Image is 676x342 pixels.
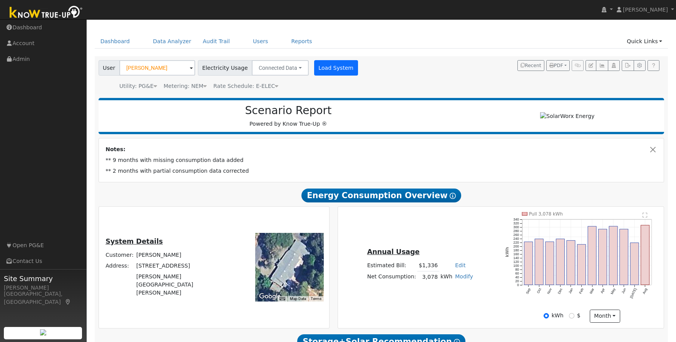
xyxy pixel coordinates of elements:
[104,155,659,166] td: ** 9 months with missing consumption data added
[557,287,563,295] text: Dec
[513,252,519,256] text: 160
[104,249,135,260] td: Customer:
[630,243,639,285] rect: onclick=""
[513,229,519,233] text: 280
[622,60,634,71] button: Export Interval Data
[567,240,575,285] rect: onclick=""
[515,271,519,275] text: 60
[629,288,638,299] text: [DATE]
[301,189,461,202] span: Energy Consumption Overview
[556,239,564,285] rect: onclick=""
[198,60,252,76] span: Electricity Usage
[135,260,229,271] td: [STREET_ADDRESS]
[586,60,596,71] button: Edit User
[590,310,620,323] button: month
[314,60,358,76] button: Load System
[552,312,564,320] label: kWh
[417,271,439,283] td: 3,078
[252,60,309,76] button: Connected Data
[546,287,552,295] text: Nov
[540,112,594,120] img: SolarWorx Energy
[104,260,135,271] td: Address:
[119,82,157,90] div: Utility: PG&E
[599,229,607,285] rect: onclick=""
[608,60,620,71] button: Login As
[505,247,510,257] text: kWh
[596,60,608,71] button: Multi-Series Graph
[648,60,659,71] a: Help Link
[439,271,454,283] td: kWh
[257,291,283,302] a: Open this area in Google Maps (opens a new window)
[513,244,519,248] text: 200
[135,271,229,298] td: [PERSON_NAME][GEOGRAPHIC_DATA][PERSON_NAME]
[6,4,87,22] img: Know True-Up
[536,287,542,294] text: Oct
[513,241,519,244] text: 220
[642,287,648,295] text: Aug
[649,145,657,153] button: Close
[588,226,596,285] rect: onclick=""
[515,275,519,279] text: 40
[290,296,306,302] button: Map Data
[135,249,229,260] td: [PERSON_NAME]
[641,225,649,285] rect: onclick=""
[4,284,82,292] div: [PERSON_NAME]
[105,146,125,152] strong: Notes:
[513,217,519,221] text: 340
[621,34,668,49] a: Quick Links
[104,166,659,177] td: ** 2 months with partial consumption data corrected
[279,296,285,302] button: Keyboard shortcuts
[513,237,519,241] text: 240
[643,212,648,218] text: 
[513,264,519,268] text: 100
[366,260,417,271] td: Estimated Bill:
[311,297,321,301] a: Terms (opens in new tab)
[621,287,627,294] text: Jun
[600,288,606,294] text: Apr
[105,238,163,245] u: System Details
[549,63,563,68] span: PDF
[147,34,197,49] a: Data Analyzer
[4,290,82,306] div: [GEOGRAPHIC_DATA], [GEOGRAPHIC_DATA]
[106,104,470,117] h2: Scenario Report
[247,34,274,49] a: Users
[610,287,616,295] text: May
[455,273,473,280] a: Modify
[119,60,195,76] input: Select a User
[513,256,519,260] text: 140
[545,242,554,285] rect: onclick=""
[609,226,617,285] rect: onclick=""
[513,233,519,237] text: 260
[589,288,595,295] text: Mar
[513,260,519,264] text: 120
[577,244,586,285] rect: onclick=""
[4,273,82,284] span: Site Summary
[524,242,532,285] rect: onclick=""
[513,248,519,252] text: 180
[515,279,519,283] text: 20
[513,221,519,225] text: 320
[99,60,120,76] span: User
[517,60,544,71] button: Recent
[529,211,563,216] text: Pull 3,078 kWh
[623,7,668,13] span: [PERSON_NAME]
[213,83,278,89] span: Alias: None
[367,248,420,256] u: Annual Usage
[366,271,417,283] td: Net Consumption:
[153,11,215,20] a: Scenario Report
[568,287,574,294] text: Jan
[257,291,283,302] img: Google
[525,287,531,295] text: Sep
[164,82,207,90] div: Metering: NEM
[197,34,236,49] a: Audit Trail
[65,299,72,305] a: Map
[535,239,543,285] rect: onclick=""
[515,268,519,271] text: 80
[286,34,318,49] a: Reports
[578,287,584,294] text: Feb
[544,313,549,318] input: kWh
[569,313,574,318] input: $
[577,312,581,320] label: $
[634,60,646,71] button: Settings
[450,193,456,199] i: Show Help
